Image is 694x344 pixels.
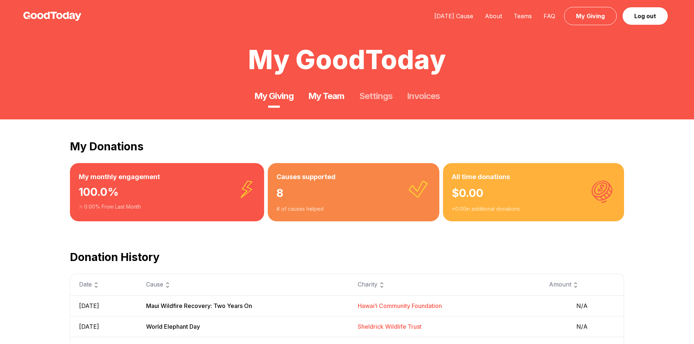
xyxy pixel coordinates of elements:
[452,182,615,205] div: $ 0.00
[308,90,344,102] a: My Team
[452,205,615,213] div: + 0.00 in additional donations
[549,301,615,310] span: N/A
[277,182,431,205] div: 8
[359,90,392,102] a: Settings
[146,323,200,330] span: World Elephant Day
[564,7,617,25] a: My Giving
[549,280,615,289] div: Amount
[358,280,532,289] div: Charity
[538,12,561,20] a: FAQ
[452,172,615,182] h3: All time donations
[428,12,479,20] a: [DATE] Cause
[358,323,422,330] span: Sheldrick Wildlife Trust
[70,295,137,316] td: [DATE]
[277,172,431,182] h3: Causes supported
[479,12,508,20] a: About
[254,90,294,102] a: My Giving
[407,90,440,102] a: Invoices
[79,203,255,210] div: 0.00 % From Last Month
[549,322,615,331] span: N/A
[79,182,255,203] div: 100.0 %
[146,280,340,289] div: Cause
[23,12,82,21] img: GoodToday
[70,140,624,153] h2: My Donations
[79,172,255,182] h3: My monthly engagement
[508,12,538,20] a: Teams
[70,250,624,264] h2: Donation History
[277,205,431,213] div: # of causes helped
[79,280,129,289] div: Date
[623,7,668,25] a: Log out
[358,302,442,309] span: Hawai‘i Community Foundation
[146,302,252,309] span: Maui Wildfire Recovery: Two Years On
[70,316,137,337] td: [DATE]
